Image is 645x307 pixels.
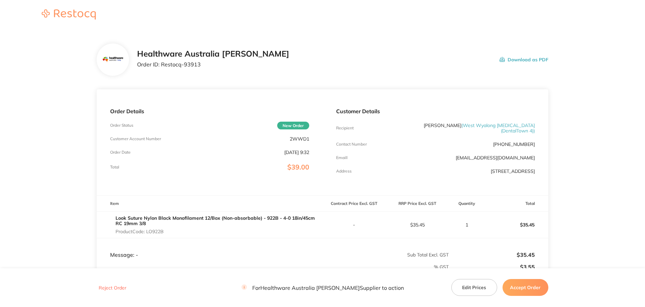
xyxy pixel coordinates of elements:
[461,122,535,134] span: ( West Wyalong [MEDICAL_DATA] (DentalTown 4) )
[493,142,535,147] p: [PHONE_NUMBER]
[402,123,535,133] p: [PERSON_NAME]
[97,264,449,270] p: % GST
[110,123,133,128] p: Order Status
[284,150,309,155] p: [DATE] 9:32
[456,155,535,161] a: [EMAIL_ADDRESS][DOMAIN_NAME]
[110,136,161,141] p: Customer Account Number
[336,142,367,147] p: Contact Number
[97,196,322,212] th: Item
[110,150,131,155] p: Order Date
[499,49,548,70] button: Download as PDF
[323,222,386,227] p: -
[323,196,386,212] th: Contract Price Excl. GST
[449,252,535,258] p: $35.45
[290,136,309,142] p: 2WWD1
[485,196,548,212] th: Total
[116,215,315,226] a: Look Suture Nylon Black Monofilament 12/Box (Non-absorbable) - 922B - 4-0 18in/45cm RC 19mm 3/8
[241,284,404,291] p: For Healthware Australia [PERSON_NAME] Supplier to action
[336,108,535,114] p: Customer Details
[287,163,309,171] span: $39.00
[386,196,449,212] th: RRP Price Excl. GST
[491,168,535,174] p: [STREET_ADDRESS]
[451,279,497,296] button: Edit Prices
[35,9,102,20] img: Restocq logo
[336,155,348,160] p: Emaill
[116,229,322,234] p: Product Code: LO922B
[110,165,119,170] p: Total
[35,9,102,21] a: Restocq logo
[277,122,309,129] span: New Order
[137,61,289,67] p: Order ID: Restocq- 93913
[97,238,322,258] td: Message: -
[137,49,289,59] h2: Healthware Australia [PERSON_NAME]
[485,217,548,233] p: $35.45
[102,49,124,71] img: Mjc2MnhocQ
[449,222,485,227] p: 1
[503,279,548,296] button: Accept Order
[97,285,128,291] button: Reject Order
[110,108,309,114] p: Order Details
[449,264,535,270] p: $3.55
[386,222,449,227] p: $35.45
[336,126,354,130] p: Recipient
[449,196,485,212] th: Quantity
[323,252,449,257] p: Sub Total Excl. GST
[336,169,352,174] p: Address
